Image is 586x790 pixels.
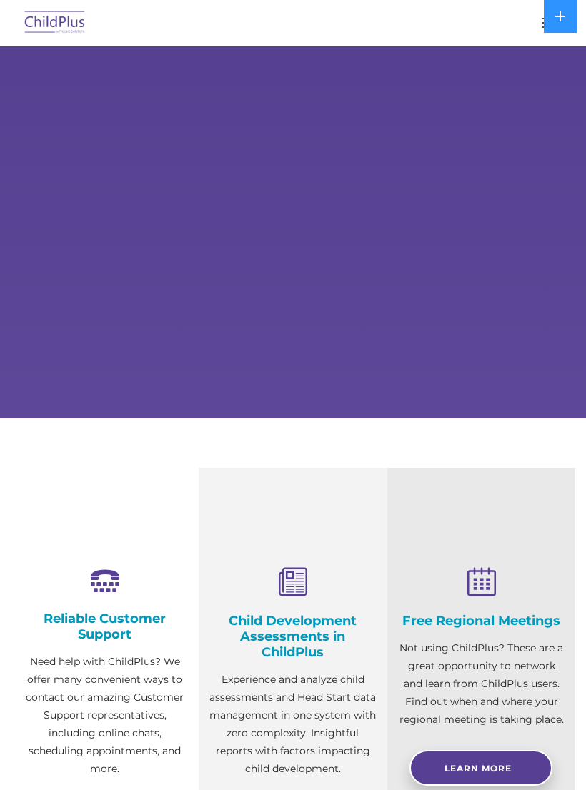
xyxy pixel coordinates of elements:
[21,6,89,40] img: ChildPlus by Procare Solutions
[21,653,188,778] p: Need help with ChildPlus? We offer many convenient ways to contact our amazing Customer Support r...
[398,613,565,629] h4: Free Regional Meetings
[209,671,376,778] p: Experience and analyze child assessments and Head Start data management in one system with zero c...
[445,763,512,774] span: Learn More
[21,611,188,642] h4: Reliable Customer Support
[209,613,376,660] h4: Child Development Assessments in ChildPlus
[409,750,552,786] a: Learn More
[398,639,565,729] p: Not using ChildPlus? These are a great opportunity to network and learn from ChildPlus users. Fin...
